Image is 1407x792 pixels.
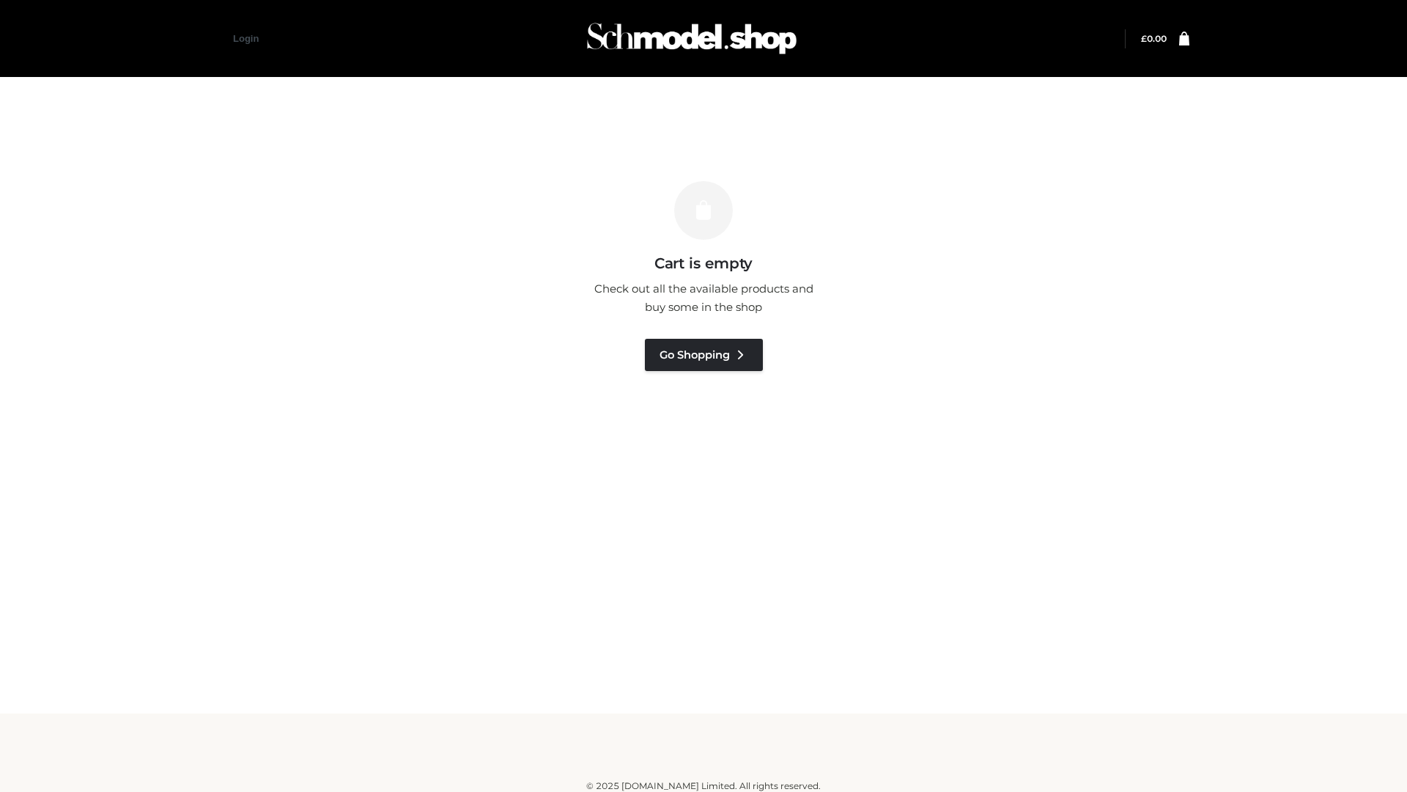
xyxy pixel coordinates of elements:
[251,254,1156,272] h3: Cart is empty
[1141,33,1167,44] bdi: 0.00
[582,10,802,67] img: Schmodel Admin 964
[233,33,259,44] a: Login
[1141,33,1147,44] span: £
[586,279,821,317] p: Check out all the available products and buy some in the shop
[1141,33,1167,44] a: £0.00
[645,339,763,371] a: Go Shopping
